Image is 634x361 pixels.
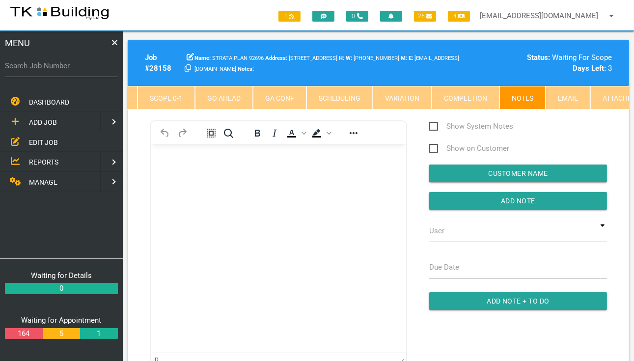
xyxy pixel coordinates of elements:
button: Italic [266,126,283,140]
b: Name: [194,55,211,61]
a: 1 [80,328,117,339]
span: [STREET_ADDRESS] [265,55,337,61]
button: Reveal or hide additional toolbar items [345,126,362,140]
span: [PHONE_NUMBER] [346,55,399,61]
button: Select all [203,126,220,140]
b: W: [346,55,352,61]
label: Search Job Number [5,60,118,72]
iframe: Rich Text Area [151,144,406,353]
span: 4 [448,11,470,22]
a: Notes [499,86,546,110]
button: Find and replace [220,126,237,140]
span: EDIT JOB [29,138,58,146]
a: Completion [432,86,499,110]
span: REPORTS [29,158,58,166]
b: Address: [265,55,287,61]
span: 0 [346,11,368,22]
b: Notes: [238,66,254,72]
div: Text color Black [283,126,308,140]
span: 26 [414,11,436,22]
b: E: [409,55,413,61]
a: 5 [43,328,80,339]
div: Waiting For Scope 3 [503,52,612,74]
button: Undo [157,126,173,140]
span: Show on Customer [429,142,509,155]
a: Waiting for Appointment [22,316,102,325]
input: Add Note [429,192,607,210]
a: Variation [373,86,432,110]
button: Bold [249,126,266,140]
a: 164 [5,328,42,339]
b: H: [339,55,344,61]
b: Job # 28158 [145,53,171,73]
b: Days Left: [573,64,606,73]
span: Home Phone [339,55,346,61]
a: Scheduling [306,86,373,110]
label: Due Date [429,262,459,273]
input: Add Note + To Do [429,292,607,310]
a: Waiting for Details [31,271,92,280]
input: Customer Name [429,165,607,182]
img: s3file [10,5,110,21]
span: MANAGE [29,178,57,186]
a: Go Ahead [195,86,253,110]
span: Show System Notes [429,120,513,133]
span: ADD JOB [29,118,57,126]
span: DASHBOARD [29,98,69,106]
span: STRATA PLAN 92696 [194,55,264,61]
a: GA Conf [253,86,306,110]
a: Scope 0-1 [138,86,195,110]
span: MENU [5,36,30,50]
a: 0 [5,283,118,294]
button: Redo [174,126,191,140]
b: Status: [527,53,550,62]
a: Email [546,86,590,110]
span: 1 [278,11,301,22]
a: Click here copy customer information. [185,64,191,73]
b: M: [401,55,407,61]
div: Background color Black [308,126,333,140]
